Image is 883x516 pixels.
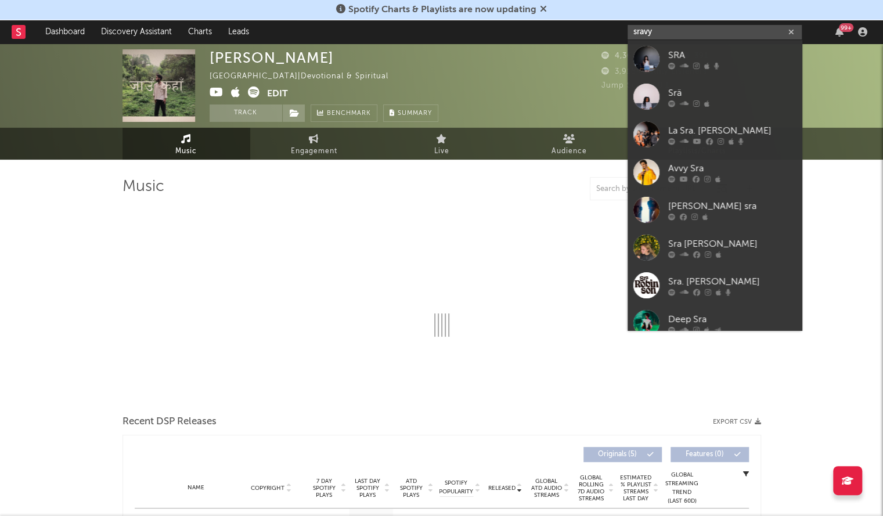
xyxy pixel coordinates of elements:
[575,474,607,502] span: Global Rolling 7D Audio Streams
[628,116,802,153] a: La Sra. [PERSON_NAME]
[628,229,802,266] a: Sra [PERSON_NAME]
[383,104,438,122] button: Summary
[591,451,644,458] span: Originals ( 5 )
[671,447,749,462] button: Features(0)
[620,474,652,502] span: Estimated % Playlist Streams Last Day
[122,128,250,160] a: Music
[668,275,796,288] div: Sra. [PERSON_NAME]
[531,478,563,499] span: Global ATD Audio Streams
[210,104,282,122] button: Track
[628,78,802,116] a: Srä
[291,145,337,158] span: Engagement
[210,70,402,84] div: [GEOGRAPHIC_DATA] | Devotional & Spiritual
[601,68,707,75] span: 3,916 Monthly Listeners
[210,49,334,66] div: [PERSON_NAME]
[628,25,802,39] input: Search for artists
[628,153,802,191] a: Avvy Sra
[267,86,288,101] button: Edit
[628,40,802,78] a: SRA
[668,86,796,100] div: Srä
[122,415,217,429] span: Recent DSP Releases
[628,304,802,342] a: Deep Sra
[434,145,449,158] span: Live
[352,478,383,499] span: Last Day Spotify Plays
[398,110,432,117] span: Summary
[251,485,284,492] span: Copyright
[583,447,662,462] button: Originals(5)
[488,485,516,492] span: Released
[628,266,802,304] a: Sra. [PERSON_NAME]
[540,5,547,15] span: Dismiss
[175,145,197,158] span: Music
[327,107,371,121] span: Benchmark
[158,483,234,492] div: Name
[378,128,506,160] a: Live
[835,27,844,37] button: 99+
[668,124,796,138] div: La Sra. [PERSON_NAME]
[668,161,796,175] div: Avvy Sra
[250,128,378,160] a: Engagement
[93,20,180,44] a: Discovery Assistant
[37,20,93,44] a: Dashboard
[220,20,257,44] a: Leads
[668,237,796,251] div: Sra [PERSON_NAME]
[601,52,637,60] span: 4,365
[348,5,536,15] span: Spotify Charts & Playlists are now updating
[439,479,473,496] span: Spotify Popularity
[668,199,796,213] div: [PERSON_NAME] sra
[839,23,853,32] div: 99 +
[601,82,669,89] span: Jump Score: 60.1
[180,20,220,44] a: Charts
[309,478,340,499] span: 7 Day Spotify Plays
[628,191,802,229] a: [PERSON_NAME] sra
[665,471,700,506] div: Global Streaming Trend (Last 60D)
[678,451,731,458] span: Features ( 0 )
[311,104,377,122] a: Benchmark
[552,145,587,158] span: Audience
[713,418,761,425] button: Export CSV
[668,312,796,326] div: Deep Sra
[590,185,713,194] input: Search by song name or URL
[506,128,633,160] a: Audience
[396,478,427,499] span: ATD Spotify Plays
[668,48,796,62] div: SRA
